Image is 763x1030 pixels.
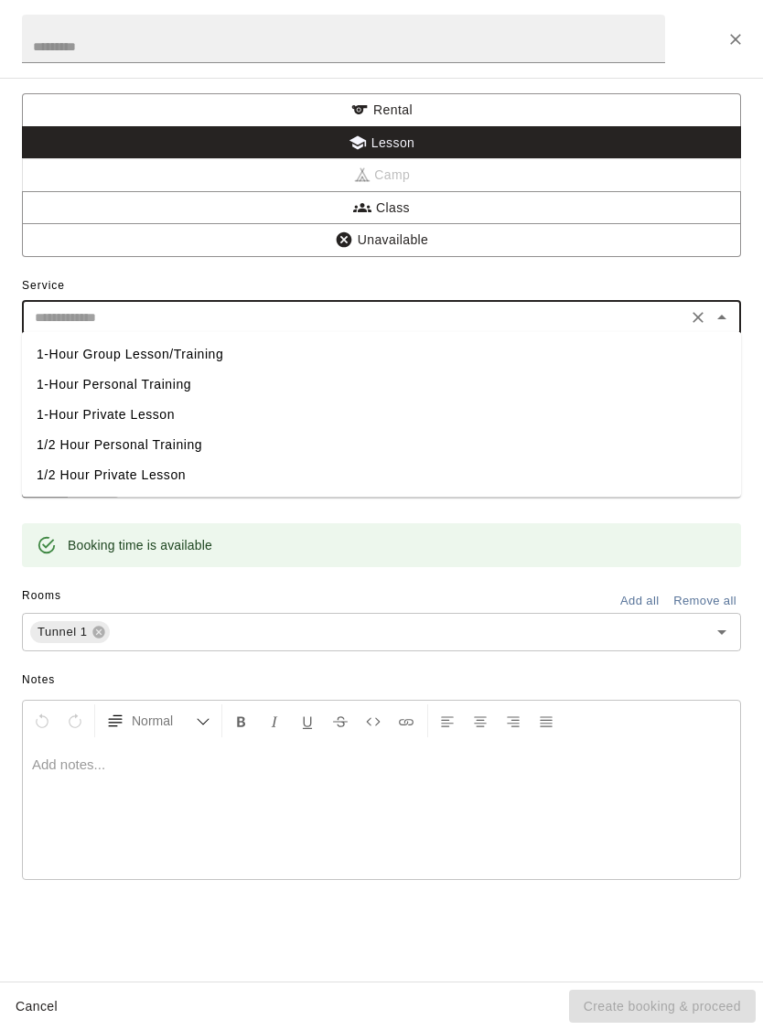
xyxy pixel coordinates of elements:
div: Tunnel 1 [30,621,110,643]
li: 1-Hour Group Lesson/Training [22,339,741,370]
button: Redo [59,704,91,737]
button: Undo [27,704,58,737]
span: Service [22,279,65,292]
span: Camps can only be created in the Services page [22,159,741,192]
button: Close [709,305,735,330]
button: Clear [685,305,711,330]
button: Format Bold [226,704,257,737]
button: Right Align [498,704,529,737]
button: Class [22,191,741,225]
button: Open [709,619,735,645]
button: Justify Align [531,704,562,737]
button: Unavailable [22,223,741,257]
button: Lesson [22,126,741,160]
span: Rooms [22,589,61,602]
li: 1-Hour Private Lesson [22,400,741,430]
li: 1/2 Hour Personal Training [22,430,741,460]
button: Insert Code [358,704,389,737]
button: Left Align [432,704,463,737]
li: 1-Hour Personal Training [22,370,741,400]
span: Normal [132,712,196,730]
button: Center Align [465,704,496,737]
li: 1/2 Hour Private Lesson [22,460,741,490]
button: Format Underline [292,704,323,737]
button: Format Strikethrough [325,704,356,737]
button: Formatting Options [99,704,218,737]
button: Insert Link [391,704,422,737]
div: Booking time is available [68,529,212,562]
span: Tunnel 1 [30,623,95,641]
button: Close [719,23,752,56]
button: Cancel [7,990,66,1024]
span: Notes [22,666,741,695]
button: Add all [610,587,669,616]
button: Rental [22,93,741,127]
button: Format Italics [259,704,290,737]
button: Remove all [669,587,741,616]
